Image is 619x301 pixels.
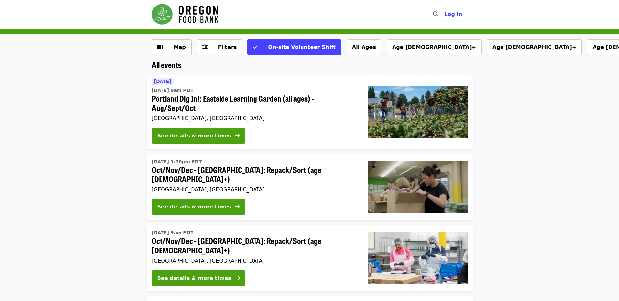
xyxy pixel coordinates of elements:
button: See details & more times [152,270,245,286]
button: Age [DEMOGRAPHIC_DATA]+ [487,39,582,55]
img: Oregon Food Bank - Home [152,4,218,25]
button: All Ages [347,39,381,55]
a: See details for "Oct/Nov/Dec - Portland: Repack/Sort (age 8+)" [147,154,473,220]
div: [GEOGRAPHIC_DATA], [GEOGRAPHIC_DATA] [152,186,357,193]
span: Filters [218,44,237,50]
img: Oct/Nov/Dec - Beaverton: Repack/Sort (age 10+) organized by Oregon Food Bank [368,232,468,284]
button: See details & more times [152,128,245,144]
button: On-site Volunteer Shift [247,39,341,55]
button: Log in [439,8,467,21]
span: Portland Dig In!: Eastside Learning Garden (all ages) - Aug/Sept/Oct [152,94,357,113]
div: [GEOGRAPHIC_DATA], [GEOGRAPHIC_DATA] [152,258,357,264]
span: [DATE] [154,79,171,84]
i: arrow-right icon [235,204,240,210]
img: Portland Dig In!: Eastside Learning Garden (all ages) - Aug/Sept/Oct organized by Oregon Food Bank [368,86,468,138]
span: On-site Volunteer Shift [268,44,335,50]
span: All events [152,59,181,70]
button: See details & more times [152,199,245,215]
i: search icon [433,11,438,17]
i: map icon [157,44,163,50]
span: Oct/Nov/Dec - [GEOGRAPHIC_DATA]: Repack/Sort (age [DEMOGRAPHIC_DATA]+) [152,165,357,184]
span: Map [174,44,186,50]
span: Log in [444,11,462,17]
i: sliders-h icon [202,44,208,50]
i: check icon [253,44,257,50]
a: See details for "Portland Dig In!: Eastside Learning Garden (all ages) - Aug/Sept/Oct" [147,75,473,149]
div: See details & more times [157,203,231,211]
i: arrow-right icon [235,275,240,281]
i: arrow-right icon [235,133,240,139]
input: Search [442,7,447,22]
div: See details & more times [157,132,231,140]
time: [DATE] 9am PDT [152,87,193,94]
img: Oct/Nov/Dec - Portland: Repack/Sort (age 8+) organized by Oregon Food Bank [368,161,468,213]
button: Show map view [152,39,192,55]
span: Oct/Nov/Dec - [GEOGRAPHIC_DATA]: Repack/Sort (age [DEMOGRAPHIC_DATA]+) [152,236,357,255]
button: Filters (0 selected) [197,39,242,55]
time: [DATE] 1:30pm PDT [152,158,202,165]
button: Age [DEMOGRAPHIC_DATA]+ [387,39,482,55]
time: [DATE] 9am PDT [152,229,193,236]
div: [GEOGRAPHIC_DATA], [GEOGRAPHIC_DATA] [152,115,357,121]
div: See details & more times [157,274,231,282]
a: See details for "Oct/Nov/Dec - Beaverton: Repack/Sort (age 10+)" [147,225,473,291]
